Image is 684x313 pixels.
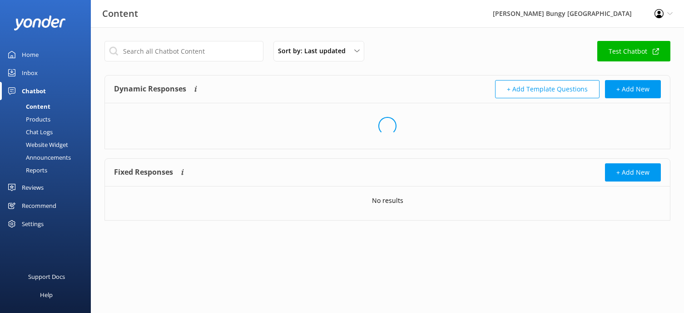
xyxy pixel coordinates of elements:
[5,164,47,177] div: Reports
[5,113,91,126] a: Products
[22,64,38,82] div: Inbox
[22,82,46,100] div: Chatbot
[28,268,65,286] div: Support Docs
[5,113,50,126] div: Products
[22,45,39,64] div: Home
[605,80,661,98] button: + Add New
[22,178,44,197] div: Reviews
[22,197,56,215] div: Recommend
[5,138,91,151] a: Website Widget
[5,100,50,113] div: Content
[114,163,173,182] h4: Fixed Responses
[605,163,661,182] button: + Add New
[104,41,263,61] input: Search all Chatbot Content
[5,151,91,164] a: Announcements
[372,196,403,206] p: No results
[14,15,66,30] img: yonder-white-logo.png
[5,138,68,151] div: Website Widget
[5,126,91,138] a: Chat Logs
[102,6,138,21] h3: Content
[22,215,44,233] div: Settings
[114,80,186,98] h4: Dynamic Responses
[495,80,600,98] button: + Add Template Questions
[5,151,71,164] div: Announcements
[40,286,53,304] div: Help
[5,100,91,113] a: Content
[278,46,351,56] span: Sort by: Last updated
[597,41,670,61] a: Test Chatbot
[5,126,53,138] div: Chat Logs
[5,164,91,177] a: Reports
